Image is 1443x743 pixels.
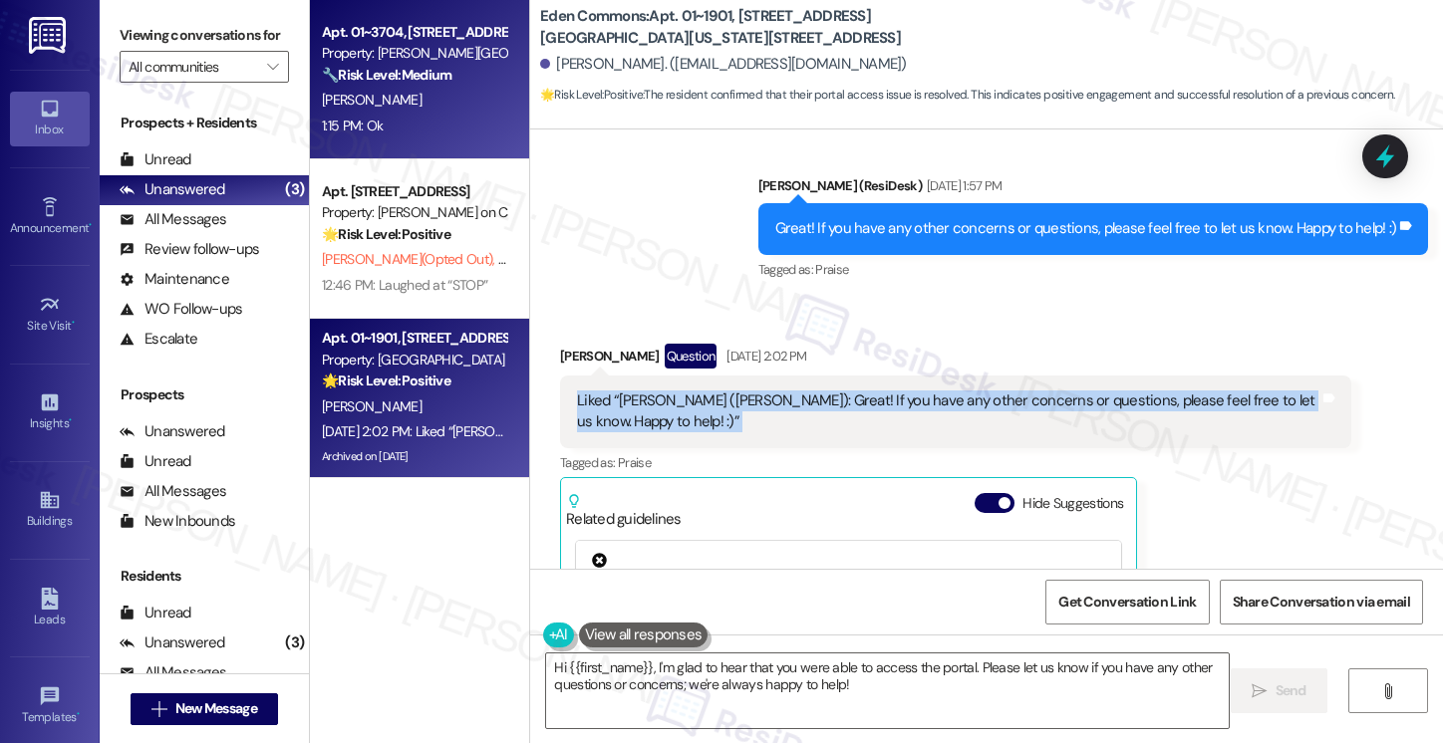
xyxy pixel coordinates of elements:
[546,653,1229,728] textarea: Hi {{first_name}}, I'm glad to hear that you were able to access the portal. Please let us know i...
[540,54,907,75] div: [PERSON_NAME]. ([EMAIL_ADDRESS][DOMAIN_NAME])
[120,209,226,230] div: All Messages
[151,701,166,717] i: 
[120,179,225,200] div: Unanswered
[322,350,506,371] div: Property: [GEOGRAPHIC_DATA]
[721,346,806,367] div: [DATE] 2:02 PM
[175,698,257,719] span: New Message
[120,149,191,170] div: Unread
[775,218,1397,239] div: Great! If you have any other concerns or questions, please feel free to let us know. Happy to hel...
[77,707,80,721] span: •
[1276,680,1306,701] span: Send
[120,481,226,502] div: All Messages
[922,175,1003,196] div: [DATE] 1:57 PM
[566,493,682,530] div: Related guidelines
[1380,683,1395,699] i: 
[89,218,92,232] span: •
[540,85,1394,106] span: : The resident confirmed that their portal access issue is resolved. This indicates positive enga...
[72,316,75,330] span: •
[267,59,278,75] i: 
[322,371,450,389] strong: 🌟 Risk Level: Positive
[29,17,70,54] img: ResiDesk Logo
[1058,592,1196,613] span: Get Conversation Link
[1231,668,1327,713] button: Send
[100,384,309,405] div: Prospects
[540,87,643,103] strong: 🌟 Risk Level: Positive
[10,385,90,439] a: Insights •
[758,255,1429,284] div: Tagged as:
[322,22,506,43] div: Apt. 01~3704, [STREET_ADDRESS][PERSON_NAME]
[280,627,309,658] div: (3)
[758,175,1429,203] div: [PERSON_NAME] (ResiDesk)
[618,454,651,471] span: Praise
[120,511,235,532] div: New Inbounds
[120,421,225,442] div: Unanswered
[10,288,90,342] a: Site Visit •
[815,261,848,278] span: Praise
[120,239,259,260] div: Review follow-ups
[120,20,289,51] label: Viewing conversations for
[100,113,309,133] div: Prospects + Residents
[322,276,487,294] div: 12:46 PM: Laughed at “STOP”
[10,483,90,537] a: Buildings
[69,413,72,427] span: •
[560,448,1351,477] div: Tagged as:
[10,679,90,733] a: Templates •
[129,51,257,83] input: All communities
[665,344,718,369] div: Question
[322,328,506,349] div: Apt. 01~1901, [STREET_ADDRESS][GEOGRAPHIC_DATA][US_STATE][STREET_ADDRESS]
[322,422,1246,440] div: [DATE] 2:02 PM: Liked “[PERSON_NAME] ([PERSON_NAME]): Great! If you have any other concerns or qu...
[120,603,191,623] div: Unread
[120,632,225,653] div: Unanswered
[322,117,383,134] div: 1:15 PM: Ok
[120,299,242,320] div: WO Follow-ups
[280,174,309,205] div: (3)
[591,553,1106,632] div: Premiere Properties - All Properties: Routine elevator maintenance, availability on website [DOMA...
[322,43,506,64] div: Property: [PERSON_NAME][GEOGRAPHIC_DATA]
[120,329,197,350] div: Escalate
[560,344,1351,375] div: [PERSON_NAME]
[322,91,422,109] span: [PERSON_NAME]
[1220,580,1423,624] button: Share Conversation via email
[322,202,506,223] div: Property: [PERSON_NAME] on Canal
[322,250,498,268] span: [PERSON_NAME] (Opted Out)
[10,582,90,635] a: Leads
[322,397,422,415] span: [PERSON_NAME]
[322,225,450,243] strong: 🌟 Risk Level: Positive
[577,390,1319,433] div: Liked “[PERSON_NAME] ([PERSON_NAME]): Great! If you have any other concerns or questions, please ...
[322,66,451,84] strong: 🔧 Risk Level: Medium
[120,269,229,290] div: Maintenance
[1022,493,1123,514] label: Hide Suggestions
[540,6,939,49] b: Eden Commons: Apt. 01~1901, [STREET_ADDRESS][GEOGRAPHIC_DATA][US_STATE][STREET_ADDRESS]
[100,566,309,587] div: Residents
[1233,592,1410,613] span: Share Conversation via email
[120,451,191,472] div: Unread
[1252,683,1267,699] i: 
[1045,580,1209,624] button: Get Conversation Link
[10,92,90,145] a: Inbox
[320,444,508,469] div: Archived on [DATE]
[131,693,278,725] button: New Message
[120,662,226,683] div: All Messages
[322,181,506,202] div: Apt. [STREET_ADDRESS]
